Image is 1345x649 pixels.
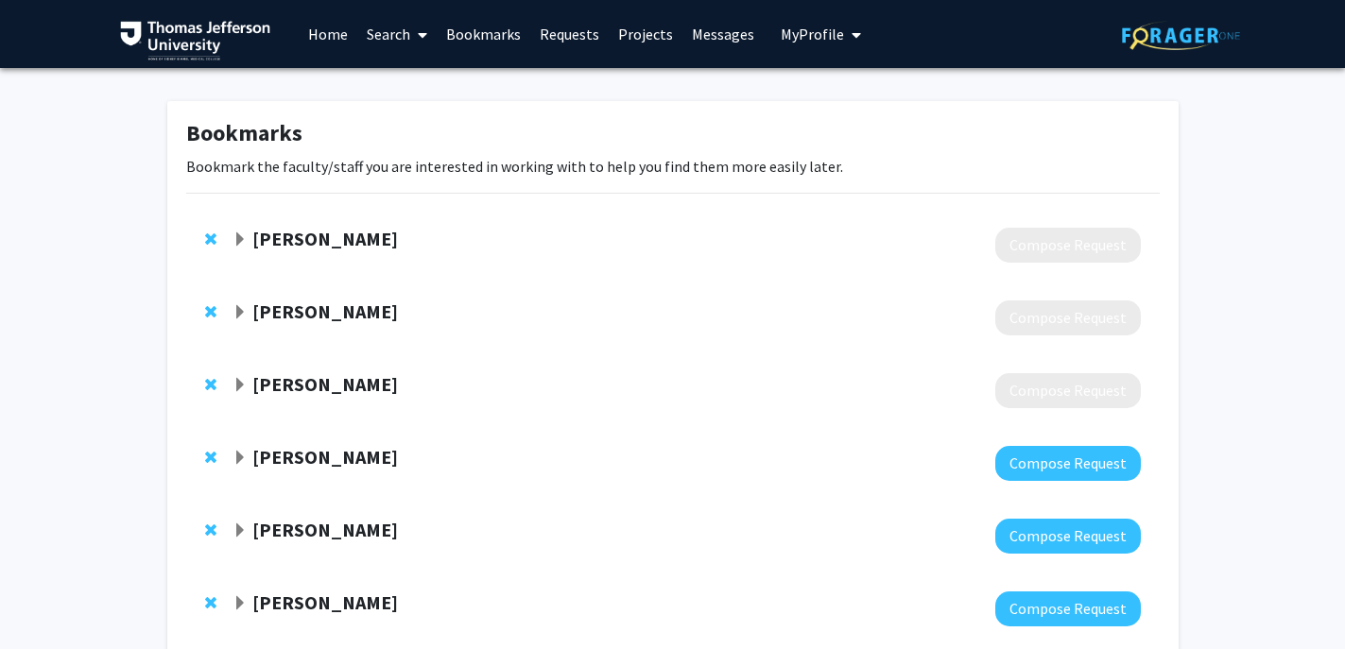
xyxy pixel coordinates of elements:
[609,1,682,67] a: Projects
[205,377,216,392] span: Remove Kavita Vinekar from bookmarks
[299,1,357,67] a: Home
[530,1,609,67] a: Requests
[205,231,216,247] span: Remove Stephanie Jackson-Cullison from bookmarks
[233,451,248,466] span: Expand Fan Lee Bookmark
[252,518,398,541] strong: [PERSON_NAME]
[205,522,216,538] span: Remove Alexander Macnow from bookmarks
[252,445,398,469] strong: [PERSON_NAME]
[1122,21,1240,50] img: ForagerOne Logo
[357,1,437,67] a: Search
[995,228,1141,263] button: Compose Request to Stephanie Jackson-Cullison
[995,300,1141,335] button: Compose Request to Andrew South
[233,523,248,538] span: Expand Alexander Macnow Bookmark
[186,155,1160,178] p: Bookmark the faculty/staff you are interested in working with to help you find them more easily l...
[233,596,248,611] span: Expand Elizabeth Wright-Jin Bookmark
[252,299,398,323] strong: [PERSON_NAME]
[205,304,216,319] span: Remove Andrew South from bookmarks
[14,564,80,635] iframe: Chat
[205,595,216,610] span: Remove Elizabeth Wright-Jin from bookmarks
[233,232,248,248] span: Expand Stephanie Jackson-Cullison Bookmark
[186,120,1160,147] h1: Bookmarks
[233,378,248,393] span: Expand Kavita Vinekar Bookmark
[437,1,530,67] a: Bookmarks
[682,1,764,67] a: Messages
[252,227,398,250] strong: [PERSON_NAME]
[995,519,1141,554] button: Compose Request to Alexander Macnow
[995,591,1141,626] button: Compose Request to Elizabeth Wright-Jin
[781,25,844,43] span: My Profile
[995,446,1141,481] button: Compose Request to Fan Lee
[205,450,216,465] span: Remove Fan Lee from bookmarks
[995,373,1141,408] button: Compose Request to Kavita Vinekar
[252,590,398,614] strong: [PERSON_NAME]
[120,21,271,60] img: Thomas Jefferson University Logo
[252,372,398,396] strong: [PERSON_NAME]
[233,305,248,320] span: Expand Andrew South Bookmark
